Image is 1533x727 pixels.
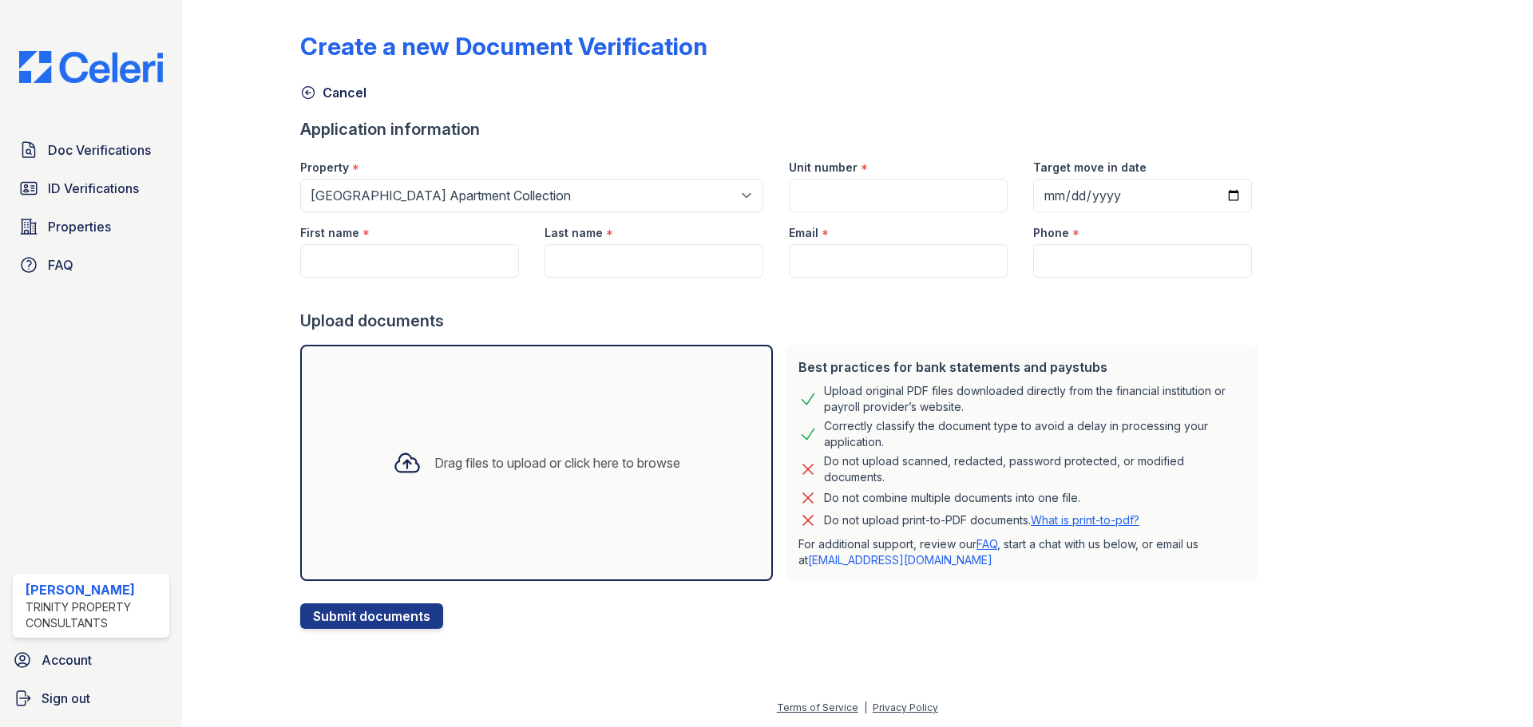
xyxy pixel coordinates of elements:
[873,701,938,713] a: Privacy Policy
[300,83,366,102] a: Cancel
[864,701,867,713] div: |
[300,118,1265,140] div: Application information
[434,453,680,472] div: Drag files to upload or click here to browse
[789,225,818,241] label: Email
[13,249,169,281] a: FAQ
[48,255,73,275] span: FAQ
[1033,160,1147,176] label: Target move in date
[1033,225,1069,241] label: Phone
[13,211,169,243] a: Properties
[777,701,858,713] a: Terms of Service
[300,160,349,176] label: Property
[26,580,163,599] div: [PERSON_NAME]
[6,51,176,83] img: CE_Logo_Blue-a8612792a0a2168367f1c8372b55b34899dd931a85d93a1a3d3e32e68fde9ad4.png
[300,310,1265,332] div: Upload documents
[48,179,139,198] span: ID Verifications
[824,512,1139,528] p: Do not upload print-to-PDF documents.
[798,536,1246,568] p: For additional support, review our , start a chat with us below, or email us at
[300,603,443,629] button: Submit documents
[545,225,603,241] label: Last name
[42,650,92,670] span: Account
[824,383,1246,415] div: Upload original PDF files downloaded directly from the financial institution or payroll provider’...
[48,217,111,236] span: Properties
[824,488,1080,508] div: Do not combine multiple documents into one file.
[976,537,997,551] a: FAQ
[6,682,176,714] a: Sign out
[824,453,1246,485] div: Do not upload scanned, redacted, password protected, or modified documents.
[13,134,169,166] a: Doc Verifications
[1031,513,1139,527] a: What is print-to-pdf?
[26,599,163,631] div: Trinity Property Consultants
[42,689,90,708] span: Sign out
[48,140,151,160] span: Doc Verifications
[798,358,1246,377] div: Best practices for bank statements and paystubs
[6,644,176,676] a: Account
[789,160,858,176] label: Unit number
[300,32,707,61] div: Create a new Document Verification
[300,225,359,241] label: First name
[824,418,1246,450] div: Correctly classify the document type to avoid a delay in processing your application.
[13,172,169,204] a: ID Verifications
[808,553,992,567] a: [EMAIL_ADDRESS][DOMAIN_NAME]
